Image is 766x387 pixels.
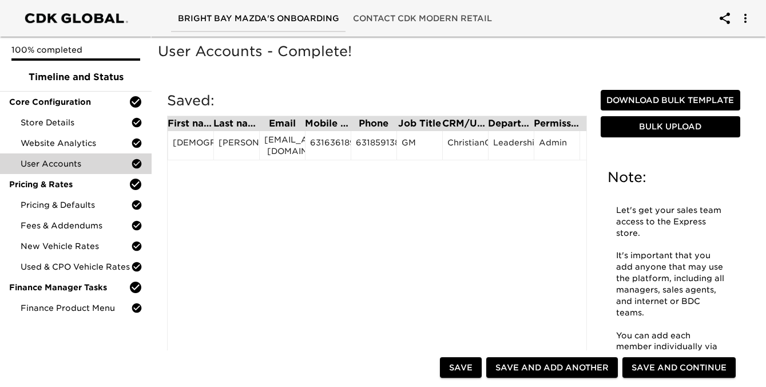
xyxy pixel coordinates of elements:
p: 100% completed [11,44,140,56]
span: Finance Product Menu [21,302,131,314]
div: Job Title [396,119,442,128]
div: Phone [351,119,396,128]
span: Save and Add Another [495,361,609,375]
span: Fees & Addendums [21,220,131,231]
div: [DEMOGRAPHIC_DATA] [173,137,209,154]
span: Bulk Upload [605,120,736,134]
span: Download Bulk Template [605,93,736,108]
span: Finance Manager Tasks [9,282,129,293]
div: First name [168,119,213,128]
div: [EMAIL_ADDRESS][DOMAIN_NAME] [264,134,300,157]
div: Leadership [493,137,529,154]
span: Pricing & Rates [9,179,129,190]
span: Save and Continue [632,361,727,375]
p: It's important that you add anyone that may use the platform, including all managers, sales agent... [616,250,725,318]
span: Pricing & Defaults [21,199,131,211]
button: account of current user [711,5,739,32]
button: Save and Continue [622,357,736,378]
button: Save [440,357,482,378]
div: CRM/User ID [442,119,488,128]
span: Used & CPO Vehicle Rates [21,261,131,273]
span: Save [449,361,473,375]
span: New Vehicle Rates [21,240,131,252]
h5: User Accounts - Complete! [158,42,749,61]
span: User Accounts [21,158,131,169]
h5: Note: [608,168,734,187]
div: 6316361898 [310,137,346,154]
button: Download Bulk Template [601,90,741,111]
div: GM [402,137,438,154]
div: Permission Set [534,119,580,128]
button: Save and Add Another [486,357,618,378]
div: Email [259,119,305,128]
h5: Saved: [167,92,587,110]
span: Bright Bay Mazda's Onboarding [178,11,339,26]
div: Last name [213,119,259,128]
span: Core Configuration [9,96,129,108]
span: Store Details [21,117,131,128]
p: You can add each member individually via the form below, or upload a bulk file using the tools to... [616,330,725,387]
button: Bulk Upload [601,116,741,137]
span: Website Analytics [21,137,131,149]
div: 6318591386 [356,137,392,154]
div: Department [488,119,534,128]
p: Let's get your sales team access to the Express store. [616,205,725,239]
span: Contact CDK Modern Retail [353,11,492,26]
div: ChristianGalindo [447,137,483,154]
span: Timeline and Status [9,70,142,84]
button: account of current user [732,5,759,32]
div: [PERSON_NAME] [219,137,255,154]
div: Admin [539,137,575,154]
div: Mobile Phone [305,119,351,128]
